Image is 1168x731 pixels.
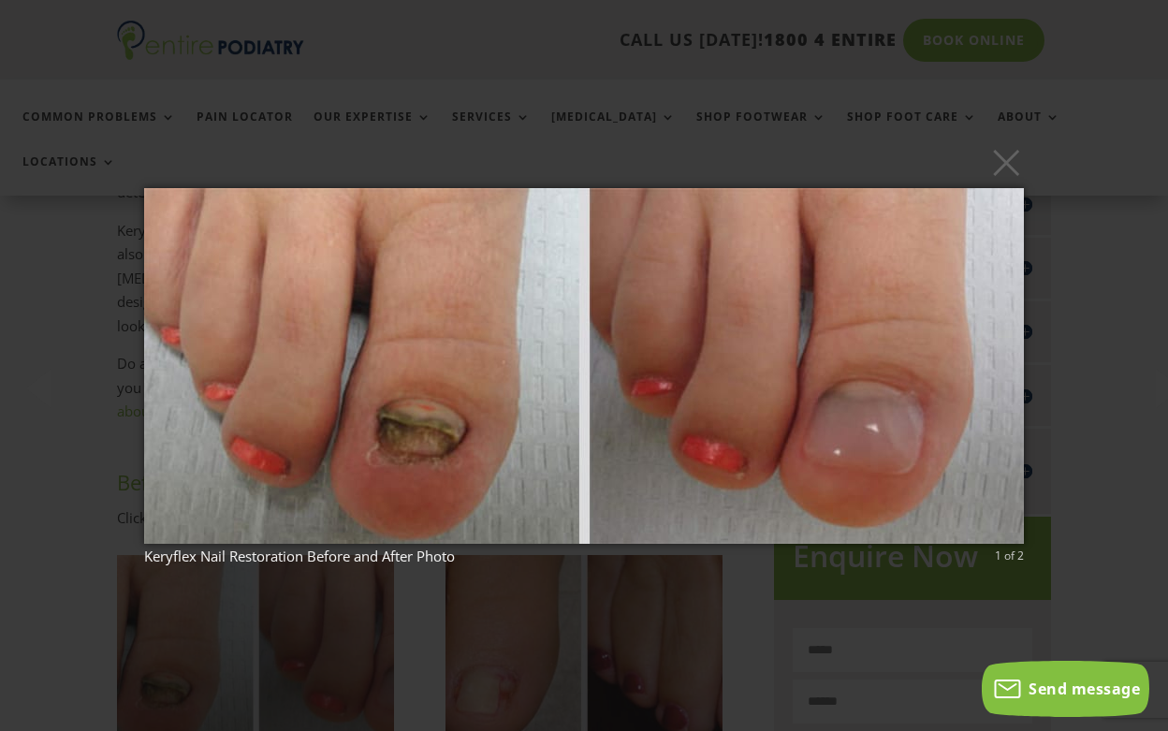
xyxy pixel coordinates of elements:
[144,151,1024,581] img: Keryflex Nail Restoration Before and After Photo
[982,661,1149,717] button: Send message
[1029,679,1140,699] span: Send message
[1123,336,1168,381] button: Next (Right arrow key)
[150,141,1029,183] button: ×
[995,548,1024,564] div: 1 of 2
[144,548,1024,564] div: Keryflex Nail Restoration Before and After Photo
